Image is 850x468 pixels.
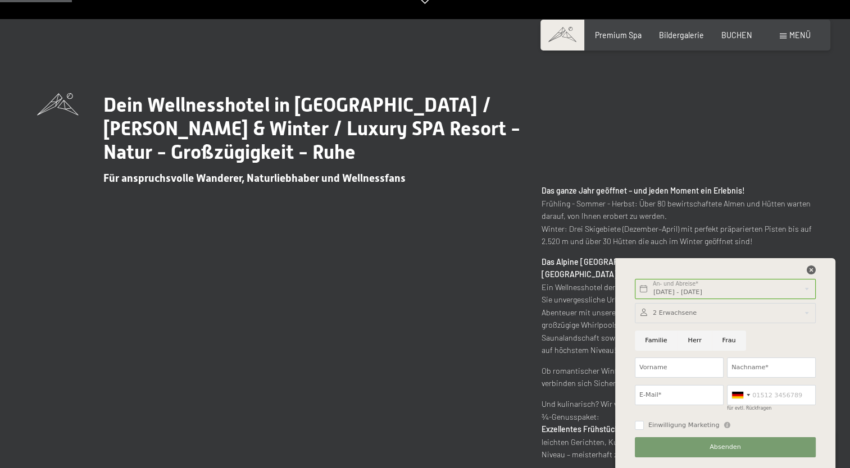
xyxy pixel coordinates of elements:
[648,421,720,430] span: Einwilligung Marketing
[727,406,771,411] label: für evtl. Rückfragen
[542,398,813,461] p: Und kulinarisch? Wir verwöhnen Sie den ganzen Tag mit unserem exquisiten ¾-Genusspaket: für Genie...
[103,93,520,163] span: Dein Wellnesshotel in [GEOGRAPHIC_DATA] / [PERSON_NAME] & Winter / Luxury SPA Resort - Natur - Gr...
[542,365,813,390] p: Ob romantischer Winterurlaub oder sonniger Sommertraum – bei uns verbinden sich Sicherheit, Komfo...
[103,172,406,185] span: Für anspruchsvolle Wanderer, Naturliebhaber und Wellnessfans
[542,185,813,248] p: Frühling - Sommer - Herbst: Über 80 bewirtschaftete Almen und Hütten warten darauf, von Ihnen ero...
[710,443,741,452] span: Absenden
[542,186,745,195] strong: Das ganze Jahr geöffnet – und jeden Moment ein Erlebnis!
[721,30,752,40] a: BUCHEN
[659,30,704,40] a: Bildergalerie
[728,386,753,405] div: Germany (Deutschland): +49
[789,30,811,40] span: Menü
[542,424,644,434] strong: Exzellentes Frühstücksbuffet
[727,385,816,405] input: 01512 3456789
[635,437,816,457] button: Absenden
[542,257,807,279] strong: Das Alpine [GEOGRAPHIC_DATA] Schwarzenstein im [GEOGRAPHIC_DATA] – [GEOGRAPHIC_DATA]:
[595,30,642,40] a: Premium Spa
[542,256,813,357] p: Ein Wellnesshotel der Extraklasse, das keine Wünsche offen lässt. Hier erleben Sie unvergessliche...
